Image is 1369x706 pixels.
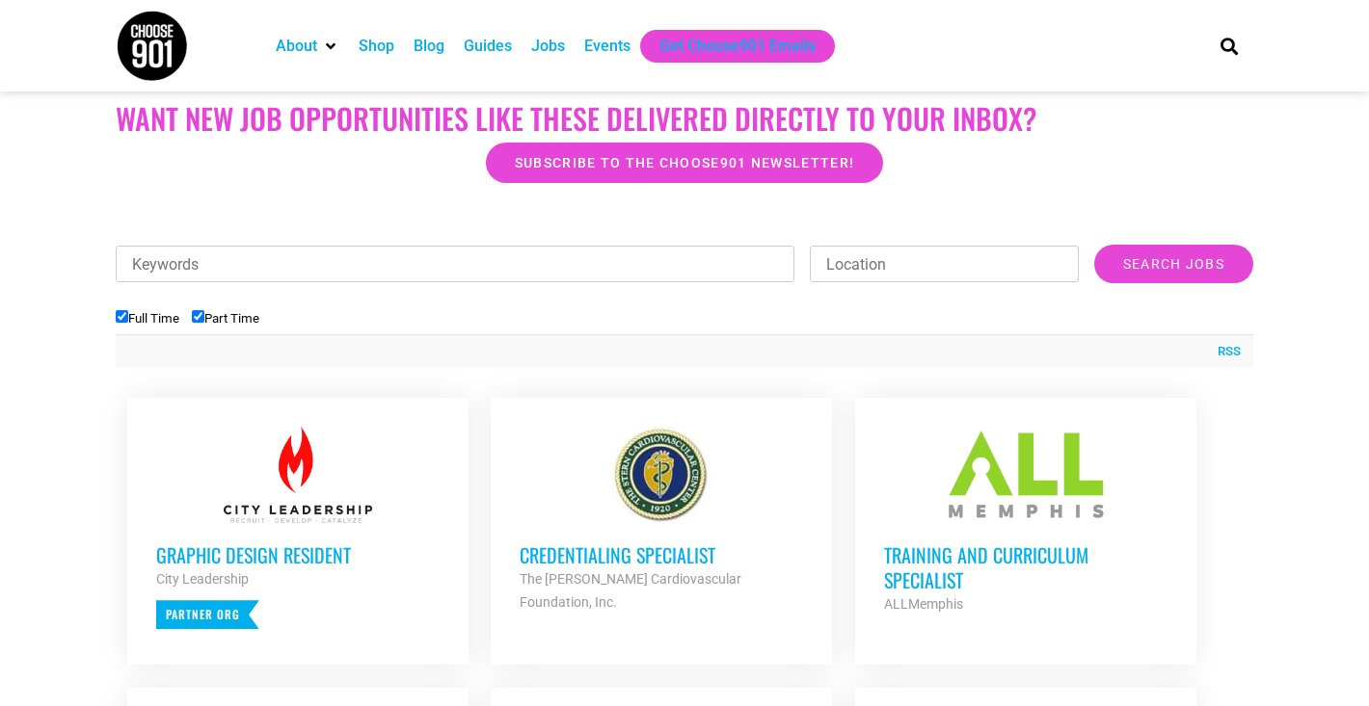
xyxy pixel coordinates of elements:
h3: Credentialing Specialist [520,542,803,567]
div: About [266,30,349,63]
p: Partner Org [156,600,259,629]
strong: City Leadership [156,571,249,587]
h3: Training and Curriculum Specialist [884,542,1168,592]
a: Subscribe to the Choose901 newsletter! [486,143,883,183]
a: Training and Curriculum Specialist ALLMemphis [855,398,1196,644]
label: Full Time [116,311,179,326]
a: Jobs [531,35,565,58]
a: RSS [1208,342,1241,361]
input: Location [810,246,1079,282]
a: Get Choose901 Emails [659,35,816,58]
div: Search [1214,30,1246,62]
a: Guides [464,35,512,58]
strong: ALLMemphis [884,596,963,612]
input: Search Jobs [1094,245,1253,283]
a: Blog [414,35,444,58]
span: Subscribe to the Choose901 newsletter! [515,156,854,170]
a: Events [584,35,631,58]
a: Graphic Design Resident City Leadership Partner Org [127,398,469,658]
h3: Graphic Design Resident [156,542,440,567]
input: Full Time [116,310,128,323]
a: Shop [359,35,394,58]
a: Credentialing Specialist The [PERSON_NAME] Cardiovascular Foundation, Inc. [491,398,832,642]
input: Keywords [116,246,794,282]
input: Part Time [192,310,204,323]
h2: Want New Job Opportunities like these Delivered Directly to your Inbox? [116,101,1253,136]
label: Part Time [192,311,259,326]
nav: Main nav [266,30,1188,63]
strong: The [PERSON_NAME] Cardiovascular Foundation, Inc. [520,571,741,610]
a: About [276,35,317,58]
